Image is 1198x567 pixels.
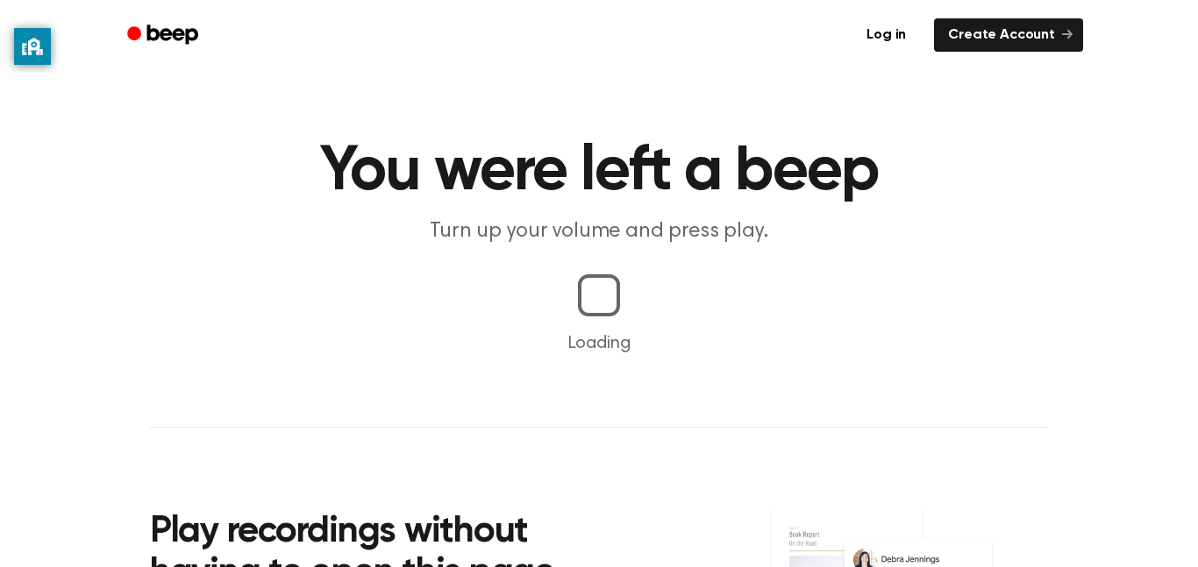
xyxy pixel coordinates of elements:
p: Turn up your volume and press play. [262,217,936,246]
a: Log in [849,15,923,55]
p: Loading [21,330,1177,357]
a: Create Account [934,18,1083,52]
a: Beep [115,18,214,53]
button: privacy banner [14,28,51,65]
h1: You were left a beep [150,140,1048,203]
